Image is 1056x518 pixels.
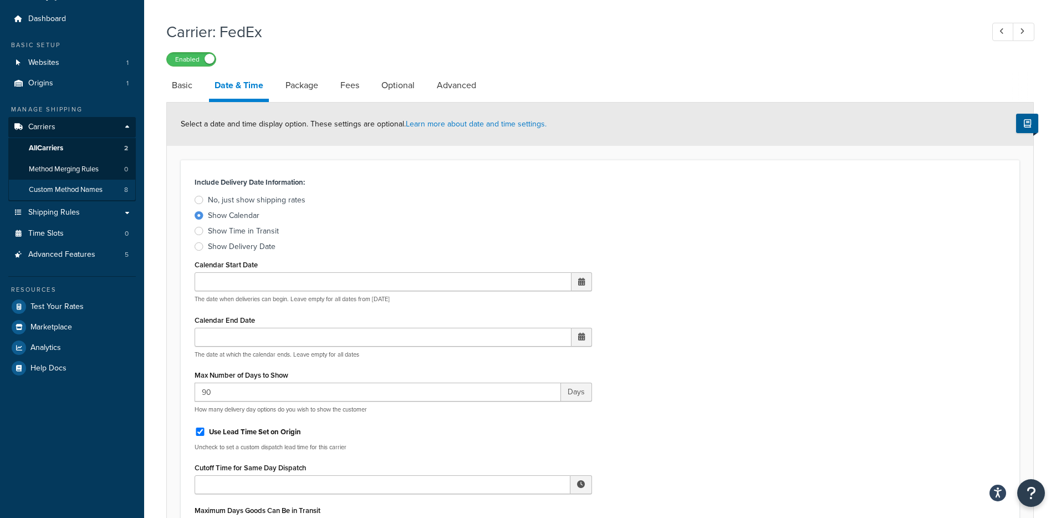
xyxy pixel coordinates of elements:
[8,40,136,50] div: Basic Setup
[8,285,136,294] div: Resources
[28,79,53,88] span: Origins
[195,295,592,303] p: The date when deliveries can begin. Leave empty for all dates from [DATE]
[181,118,547,130] span: Select a date and time display option. These settings are optional.
[124,185,128,195] span: 8
[28,58,59,68] span: Websites
[280,72,324,99] a: Package
[28,229,64,238] span: Time Slots
[8,245,136,265] li: Advanced Features
[8,9,136,29] a: Dashboard
[208,195,305,206] div: No, just show shipping rates
[126,79,129,88] span: 1
[126,58,129,68] span: 1
[335,72,365,99] a: Fees
[195,261,258,269] label: Calendar Start Date
[195,464,306,472] label: Cutoff Time for Same Day Dispatch
[406,118,547,130] a: Learn more about date and time settings.
[124,165,128,174] span: 0
[8,138,136,159] a: AllCarriers2
[28,250,95,260] span: Advanced Features
[208,241,276,252] div: Show Delivery Date
[195,175,305,190] label: Include Delivery Date Information:
[8,297,136,317] a: Test Your Rates
[195,316,255,324] label: Calendar End Date
[166,21,972,43] h1: Carrier: FedEx
[1013,23,1034,41] a: Next Record
[8,180,136,200] li: Custom Method Names
[8,117,136,138] a: Carriers
[8,105,136,114] div: Manage Shipping
[195,405,592,414] p: How many delivery day options do you wish to show the customer
[8,180,136,200] a: Custom Method Names8
[208,210,259,221] div: Show Calendar
[8,73,136,94] a: Origins1
[195,371,288,379] label: Max Number of Days to Show
[8,53,136,73] a: Websites1
[208,226,279,237] div: Show Time in Transit
[29,144,63,153] span: All Carriers
[8,159,136,180] a: Method Merging Rules0
[30,323,72,332] span: Marketplace
[29,165,99,174] span: Method Merging Rules
[8,245,136,265] a: Advanced Features5
[167,53,216,66] label: Enabled
[8,317,136,337] a: Marketplace
[1016,114,1038,133] button: Show Help Docs
[195,506,320,515] label: Maximum Days Goods Can Be in Transit
[195,443,592,451] p: Uncheck to set a custom dispatch lead time for this carrier
[8,202,136,223] a: Shipping Rules
[125,229,129,238] span: 0
[125,250,129,260] span: 5
[209,427,301,437] label: Use Lead Time Set on Origin
[8,159,136,180] li: Method Merging Rules
[30,302,84,312] span: Test Your Rates
[8,358,136,378] a: Help Docs
[8,73,136,94] li: Origins
[209,72,269,102] a: Date & Time
[29,185,103,195] span: Custom Method Names
[431,72,482,99] a: Advanced
[28,123,55,132] span: Carriers
[8,53,136,73] li: Websites
[8,338,136,358] a: Analytics
[8,224,136,244] li: Time Slots
[195,351,592,359] p: The date at which the calendar ends. Leave empty for all dates
[376,72,420,99] a: Optional
[992,23,1014,41] a: Previous Record
[28,208,80,217] span: Shipping Rules
[8,117,136,201] li: Carriers
[561,383,592,402] span: Days
[124,144,128,153] span: 2
[166,72,198,99] a: Basic
[30,343,61,353] span: Analytics
[28,14,66,24] span: Dashboard
[1017,479,1045,507] button: Open Resource Center
[30,364,67,373] span: Help Docs
[8,224,136,244] a: Time Slots0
